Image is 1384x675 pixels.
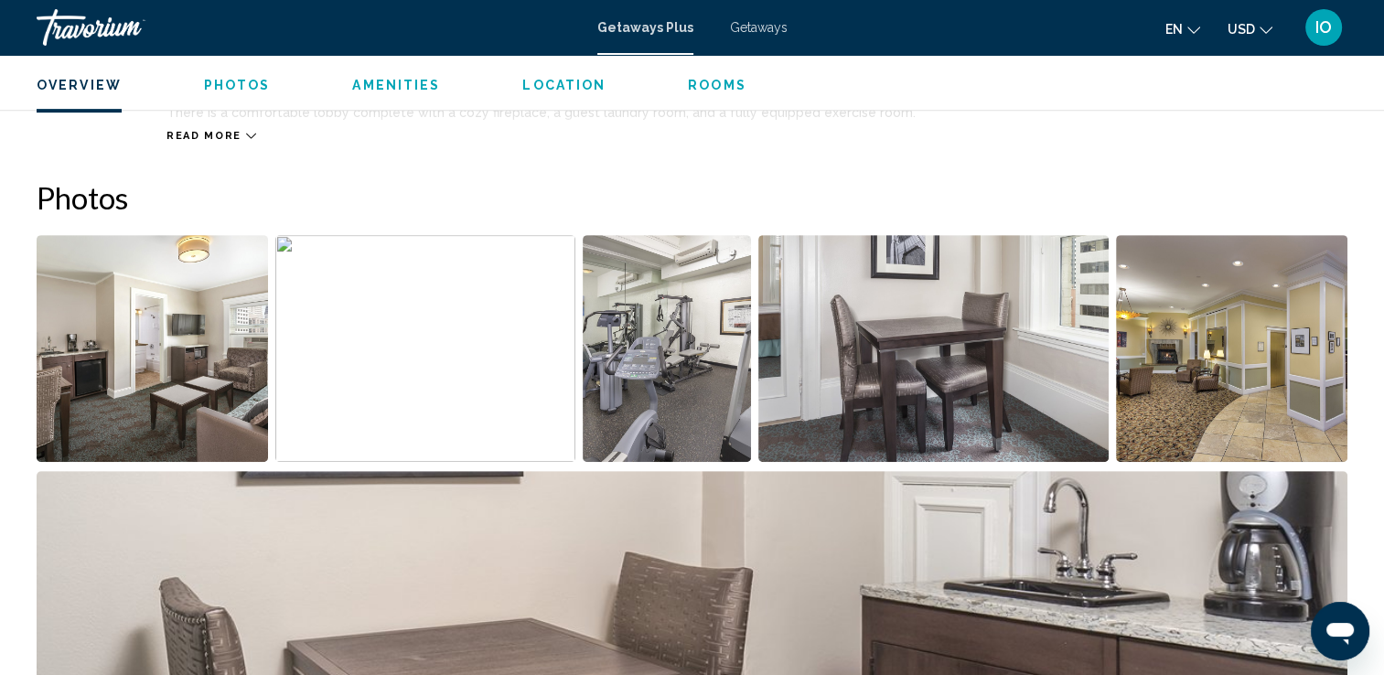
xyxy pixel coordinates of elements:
button: User Menu [1300,8,1347,47]
span: Location [522,78,606,92]
button: Photos [204,77,271,93]
button: Location [522,77,606,93]
span: USD [1228,22,1255,37]
button: Open full-screen image slider [583,234,750,463]
span: Amenities [352,78,440,92]
a: Getaways Plus [597,20,693,35]
span: Rooms [688,78,746,92]
button: Read more [166,129,256,143]
span: Overview [37,78,122,92]
button: Rooms [688,77,746,93]
span: en [1165,22,1183,37]
span: Photos [204,78,271,92]
button: Open full-screen image slider [758,234,1109,463]
a: Getaways [730,20,788,35]
h2: Photos [37,179,1347,216]
button: Amenities [352,77,440,93]
button: Open full-screen image slider [275,234,575,463]
span: Read more [166,130,241,142]
span: IO [1315,18,1332,37]
button: Open full-screen image slider [37,234,268,463]
button: Open full-screen image slider [1116,234,1347,463]
button: Change currency [1228,16,1272,42]
a: Travorium [37,9,579,46]
iframe: Button to launch messaging window [1311,602,1369,660]
button: Change language [1165,16,1200,42]
button: Overview [37,77,122,93]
